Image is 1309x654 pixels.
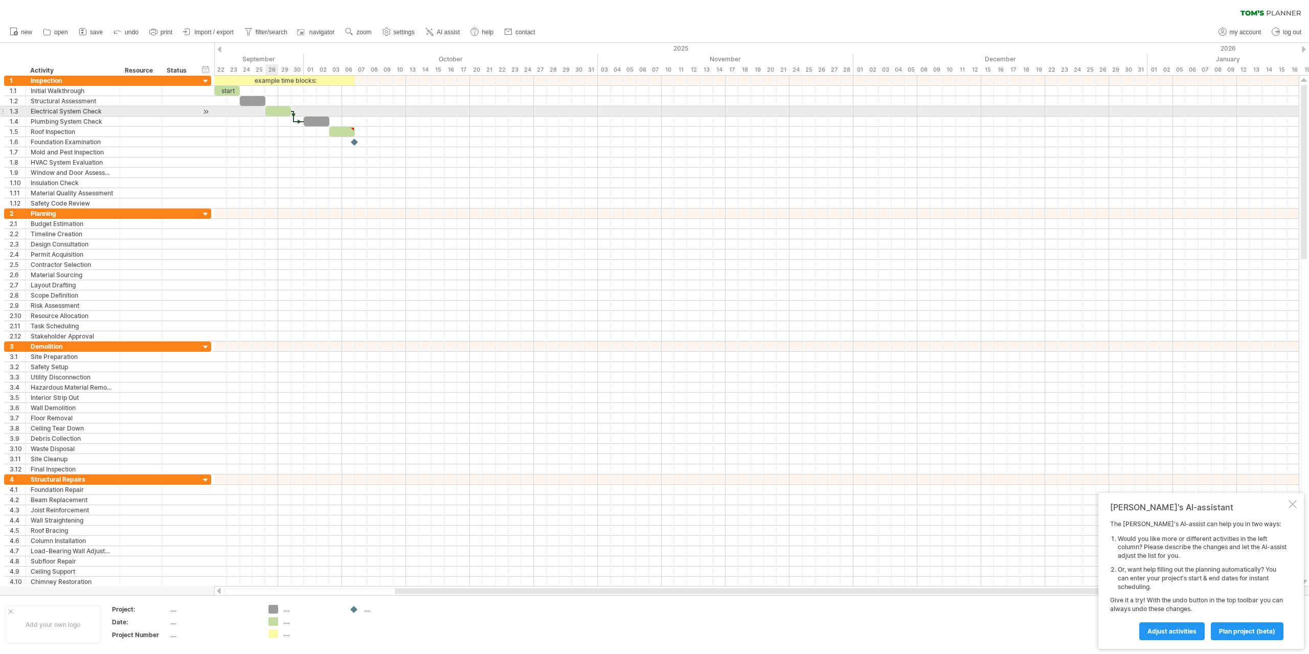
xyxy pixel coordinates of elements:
div: Tuesday, 30 September 2025 [291,64,304,75]
div: Friday, 16 January 2026 [1288,64,1301,75]
div: 4.6 [10,536,25,546]
div: 4.2 [10,495,25,505]
div: Wednesday, 24 December 2025 [1071,64,1084,75]
span: my account [1230,29,1261,36]
div: 3 [10,342,25,351]
div: Friday, 2 January 2026 [1160,64,1173,75]
div: 2.2 [10,229,25,239]
a: plan project (beta) [1211,622,1283,640]
span: contact [515,29,535,36]
div: Monday, 5 January 2026 [1173,64,1186,75]
a: log out [1269,26,1304,39]
div: Roof Inspection [31,127,115,137]
div: Thursday, 20 November 2025 [764,64,777,75]
div: Thursday, 23 October 2025 [508,64,521,75]
div: 1.6 [10,137,25,147]
div: 4.4 [10,515,25,525]
div: 1.9 [10,168,25,177]
span: help [482,29,493,36]
span: plan project (beta) [1219,627,1275,635]
div: Wall Demolition [31,403,115,413]
div: 4.7 [10,546,25,556]
div: Wednesday, 26 November 2025 [815,64,828,75]
div: Wednesday, 15 October 2025 [432,64,444,75]
div: Wednesday, 17 December 2025 [1007,64,1020,75]
div: 3.4 [10,382,25,392]
div: Safety Setup [31,362,115,372]
a: undo [111,26,142,39]
div: Tuesday, 6 January 2026 [1186,64,1199,75]
div: Friday, 31 October 2025 [585,64,598,75]
div: .... [170,618,256,626]
div: Monday, 22 September 2025 [214,64,227,75]
span: open [54,29,68,36]
div: 4.1 [10,485,25,494]
span: AI assist [437,29,460,36]
a: navigator [296,26,337,39]
div: 3.11 [10,454,25,464]
div: Thursday, 13 November 2025 [700,64,713,75]
div: Load-Bearing Wall Adjustment [31,546,115,556]
div: Wednesday, 31 December 2025 [1135,64,1147,75]
div: Friday, 28 November 2025 [841,64,853,75]
div: 2.11 [10,321,25,331]
div: 2.12 [10,331,25,341]
div: Friday, 12 December 2025 [968,64,981,75]
div: October 2025 [304,54,598,64]
div: Monday, 17 November 2025 [726,64,738,75]
div: Monday, 1 December 2025 [853,64,866,75]
div: Monday, 15 December 2025 [981,64,994,75]
div: 3.2 [10,362,25,372]
div: Tuesday, 9 December 2025 [930,64,943,75]
div: Monday, 8 December 2025 [917,64,930,75]
div: Hazardous Material Removal [31,382,115,392]
div: Tuesday, 11 November 2025 [674,64,687,75]
div: Timeline Creation [31,229,115,239]
div: Wednesday, 14 January 2026 [1262,64,1275,75]
div: 1.8 [10,157,25,167]
div: 4.5 [10,526,25,535]
div: Final Inspection [31,464,115,474]
a: new [7,26,35,39]
div: Task Scheduling [31,321,115,331]
div: Monday, 12 January 2026 [1237,64,1250,75]
div: 4.3 [10,505,25,515]
div: Status [167,65,189,76]
div: Tuesday, 16 December 2025 [994,64,1007,75]
div: Thursday, 27 November 2025 [828,64,841,75]
div: 3.10 [10,444,25,454]
div: 1.5 [10,127,25,137]
div: Activity [30,65,114,76]
div: 2.9 [10,301,25,310]
div: Joist Reinforcement [31,505,115,515]
div: 2 [10,209,25,218]
div: Permit Acquisition [31,250,115,259]
div: 3.6 [10,403,25,413]
div: Window and Door Assessment [31,168,115,177]
span: navigator [309,29,334,36]
div: Tuesday, 23 September 2025 [227,64,240,75]
a: open [40,26,71,39]
div: 3.12 [10,464,25,474]
div: Tuesday, 7 October 2025 [355,64,368,75]
div: Risk Assessment [31,301,115,310]
div: Friday, 5 December 2025 [905,64,917,75]
a: filter/search [242,26,290,39]
span: zoom [356,29,371,36]
div: Debris Collection [31,434,115,443]
div: .... [170,630,256,639]
div: 2.10 [10,311,25,321]
div: Monday, 20 October 2025 [470,64,483,75]
div: Structural Assessment [31,96,115,106]
div: The [PERSON_NAME]'s AI-assist can help you in two ways: Give it a try! With the undo button in th... [1110,520,1287,640]
span: import / export [194,29,234,36]
div: Site Cleanup [31,454,115,464]
div: Project Number [112,630,168,639]
div: 3.3 [10,372,25,382]
div: Wednesday, 7 January 2026 [1199,64,1211,75]
div: Thursday, 16 October 2025 [444,64,457,75]
div: Friday, 3 October 2025 [329,64,342,75]
div: Wednesday, 8 October 2025 [368,64,380,75]
div: scroll to activity [201,106,211,117]
div: Monday, 6 October 2025 [342,64,355,75]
